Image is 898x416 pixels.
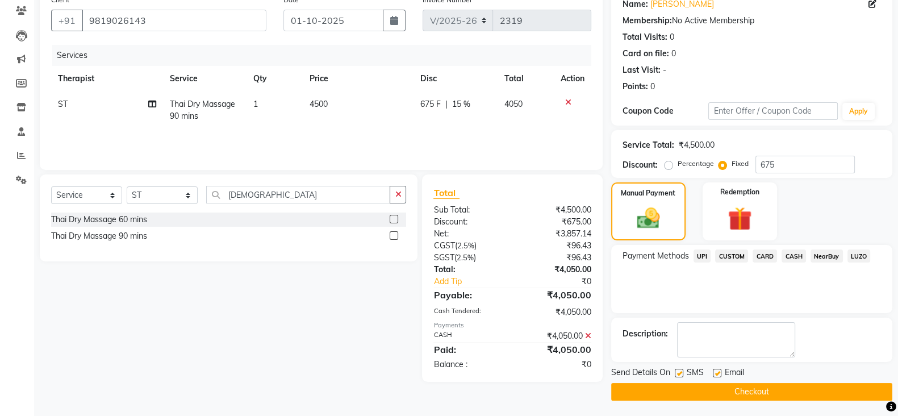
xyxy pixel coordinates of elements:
[842,103,875,120] button: Apply
[457,241,474,250] span: 2.5%
[425,252,512,264] div: ( )
[720,187,759,197] label: Redemption
[512,306,600,318] div: ₹4,050.00
[425,306,512,318] div: Cash Tendered:
[425,240,512,252] div: ( )
[425,330,512,342] div: CASH
[414,66,498,91] th: Disc
[694,249,711,263] span: UPI
[554,66,591,91] th: Action
[623,15,881,27] div: No Active Membership
[425,276,527,288] a: Add Tip
[456,253,473,262] span: 2.5%
[782,249,806,263] span: CASH
[623,328,668,340] div: Description:
[811,249,843,263] span: NearBuy
[512,288,600,302] div: ₹4,050.00
[433,321,591,330] div: Payments
[623,250,689,262] span: Payment Methods
[670,31,674,43] div: 0
[433,187,460,199] span: Total
[623,15,672,27] div: Membership:
[425,288,512,302] div: Payable:
[302,66,414,91] th: Price
[623,81,648,93] div: Points:
[847,249,871,263] span: LUZO
[527,276,600,288] div: ₹0
[623,105,709,117] div: Coupon Code
[51,230,147,242] div: Thai Dry Massage 90 mins
[512,252,600,264] div: ₹96.43
[671,48,676,60] div: 0
[52,45,600,66] div: Services
[309,99,327,109] span: 4500
[425,343,512,356] div: Paid:
[82,10,266,31] input: Search by Name/Mobile/Email/Code
[663,64,666,76] div: -
[621,188,675,198] label: Manual Payment
[51,10,83,31] button: +91
[425,228,512,240] div: Net:
[687,367,704,381] span: SMS
[512,216,600,228] div: ₹675.00
[611,383,892,401] button: Checkout
[512,343,600,356] div: ₹4,050.00
[433,252,454,263] span: SGST
[725,367,744,381] span: Email
[623,139,674,151] div: Service Total:
[512,264,600,276] div: ₹4,050.00
[420,98,441,110] span: 675 F
[425,264,512,276] div: Total:
[51,66,163,91] th: Therapist
[51,214,147,226] div: Thai Dry Massage 60 mins
[753,249,777,263] span: CARD
[623,159,658,171] div: Discount:
[679,139,715,151] div: ₹4,500.00
[452,98,470,110] span: 15 %
[611,367,670,381] span: Send Details On
[732,159,749,169] label: Fixed
[623,48,669,60] div: Card on file:
[512,330,600,342] div: ₹4,050.00
[498,66,554,91] th: Total
[715,249,748,263] span: CUSTOM
[720,204,759,234] img: _gift.svg
[512,228,600,240] div: ₹3,857.14
[623,64,661,76] div: Last Visit:
[512,240,600,252] div: ₹96.43
[433,240,454,251] span: CGST
[253,99,258,109] span: 1
[425,216,512,228] div: Discount:
[163,66,247,91] th: Service
[425,204,512,216] div: Sub Total:
[170,99,235,121] span: Thai Dry Massage 90 mins
[425,359,512,371] div: Balance :
[708,102,838,120] input: Enter Offer / Coupon Code
[512,359,600,371] div: ₹0
[678,159,714,169] label: Percentage
[247,66,302,91] th: Qty
[206,186,390,203] input: Search or Scan
[445,98,448,110] span: |
[623,31,667,43] div: Total Visits:
[512,204,600,216] div: ₹4,500.00
[58,99,68,109] span: ST
[504,99,523,109] span: 4050
[630,205,667,231] img: _cash.svg
[650,81,655,93] div: 0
